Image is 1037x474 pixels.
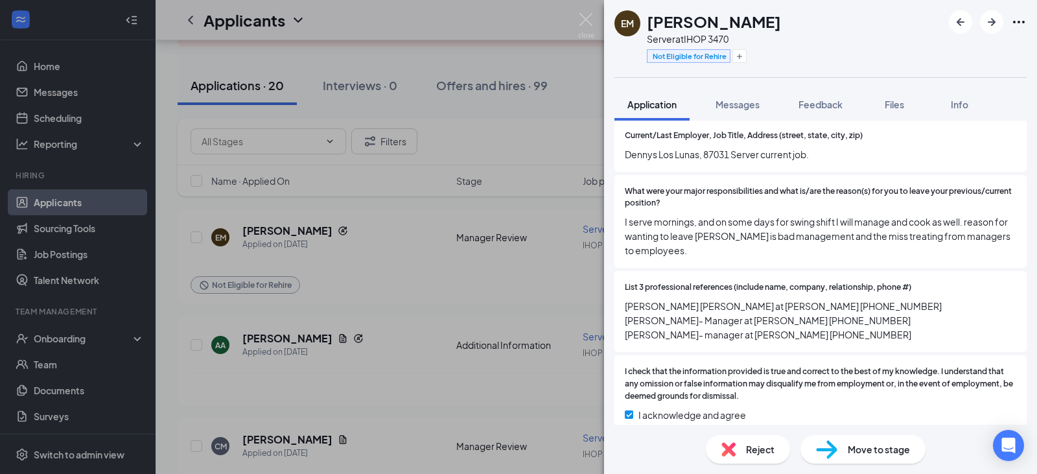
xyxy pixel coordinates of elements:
svg: ArrowLeftNew [953,14,968,30]
button: ArrowLeftNew [949,10,972,34]
span: I serve mornings, and on some days for swing shift I will manage and cook as well. reason for wan... [625,215,1016,257]
span: Files [885,99,904,110]
span: I acknowledge and agree [638,408,746,422]
span: Move to stage [848,442,910,456]
span: Feedback [798,99,843,110]
span: Current/Last Employer, Job Title, Address (street, state, city, zip) [625,130,863,142]
svg: Ellipses [1011,14,1027,30]
span: I check that the information provided is true and correct to the best of my knowledge. I understa... [625,366,1016,403]
span: Reject [746,442,775,456]
span: Messages [716,99,760,110]
div: EM [621,17,634,30]
span: What were your major responsibilities and what is/are the reason(s) for you to leave your previou... [625,185,1016,210]
span: Application [627,99,677,110]
span: Dennys Los Lunas, 87031 Server current job. [625,147,1016,161]
div: Server at IHOP 3470 [647,32,781,45]
span: List 3 professional references (include name, company, relationship, phone #) [625,281,911,294]
svg: ArrowRight [984,14,999,30]
span: Info [951,99,968,110]
button: Plus [732,49,747,63]
svg: Plus [736,53,743,60]
button: ArrowRight [980,10,1003,34]
h1: [PERSON_NAME] [647,10,781,32]
div: Open Intercom Messenger [993,430,1024,461]
span: Not Eligible for Rehire [653,51,727,62]
span: [PERSON_NAME] [PERSON_NAME] at [PERSON_NAME] [PHONE_NUMBER] [PERSON_NAME]- Manager at [PERSON_NAM... [625,299,1016,342]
